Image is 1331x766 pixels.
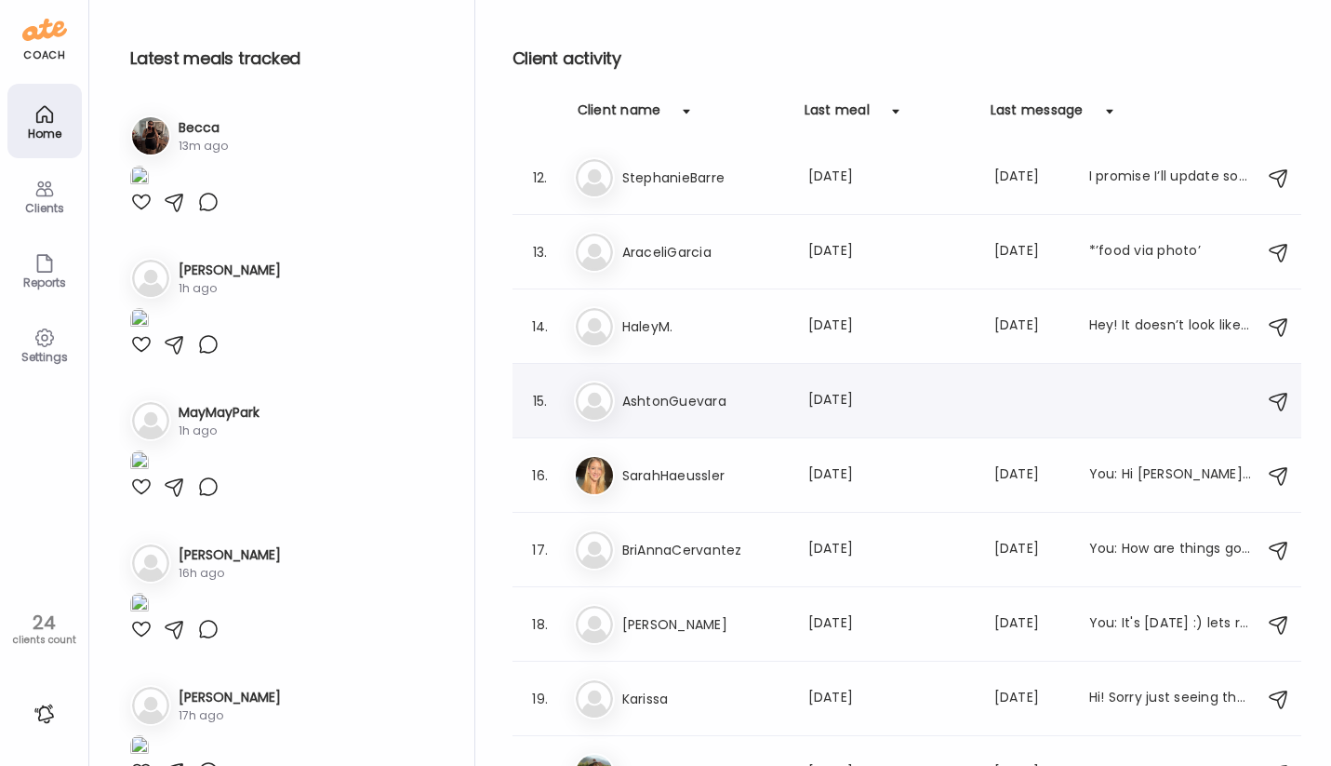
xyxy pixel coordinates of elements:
img: avatars%2FvTftA8v5t4PJ4mYtYO3Iw6ljtGM2 [132,117,169,155]
h3: AshtonGuevara [622,390,786,412]
div: *’food via photo’ [1089,241,1253,263]
img: bg-avatar-default.svg [132,260,169,297]
div: [DATE] [994,613,1067,636]
div: coach [23,47,65,63]
img: images%2FyTknXZGv9KTAx1NC0SnWujXAvWt1%2Fdw0Q0FUer2qKah6FUfVQ%2FQNXRdrRjjSvSLRteonB1_1080 [130,735,149,760]
div: 13m ago [179,138,228,155]
div: [DATE] [994,539,1067,561]
div: [DATE] [808,539,972,561]
img: images%2FULJBtPswvIRXkperZTP7bOWedJ82%2FGlRdmwVg1shiQkDlhSCt%2FnTQhh1IOb82qJT3ZkIeT_1080 [130,308,149,333]
h3: Karissa [622,688,786,710]
h2: Client activity [512,45,1301,73]
h3: SarahHaeussler [622,464,786,487]
img: avatars%2FeuW4ehXdTjTQwoR7NFNaLRurhjQ2 [576,457,613,494]
div: 17h ago [179,707,281,724]
div: You: It's [DATE] :) lets reset. [1089,613,1253,636]
div: [DATE] [808,241,972,263]
img: bg-avatar-default.svg [132,544,169,582]
h3: [PERSON_NAME] [622,613,786,636]
div: [DATE] [808,464,972,487]
div: You: Hi [PERSON_NAME]! Great job with all your food logs!! Unfortunately, I will have to remove y... [1089,464,1253,487]
img: bg-avatar-default.svg [576,531,613,569]
div: [DATE] [808,167,972,189]
div: Reports [11,276,78,289]
div: 24 [7,611,82,634]
div: 19. [529,688,552,710]
h3: BriAnnaCervantez [622,539,786,561]
img: bg-avatar-default.svg [132,402,169,439]
img: images%2FvTftA8v5t4PJ4mYtYO3Iw6ljtGM2%2FVWNNRoKQoyHVbfrPtFX8%2FtIN8broz1DtRybe8Y4NC_1080 [130,166,149,191]
div: [DATE] [994,464,1067,487]
h3: Becca [179,118,228,138]
div: [DATE] [994,167,1067,189]
img: bg-avatar-default.svg [576,234,613,271]
img: images%2FqamiUKZzQuY1GwTKKNCdMgJ4p133%2FoA9avF0mc8YrQsYEZSok%2FPT3wwmDaZyD1f9aJhsdj_1080 [130,593,149,618]
div: Settings [11,351,78,363]
div: [DATE] [808,390,972,412]
div: Client name [578,101,661,130]
div: 12. [529,167,552,189]
div: [DATE] [994,316,1067,338]
div: 16h ago [179,565,281,582]
div: I promise I’ll update soon! [1089,167,1253,189]
div: [DATE] [808,613,972,636]
div: Clients [11,202,78,214]
div: You: How are things going!! [1089,539,1253,561]
h3: StephanieBarre [622,167,786,189]
div: clients count [7,634,82,647]
div: 16. [529,464,552,487]
div: [DATE] [808,688,972,710]
div: Home [11,128,78,140]
img: bg-avatar-default.svg [576,680,613,718]
h3: AraceliGarcia [622,241,786,263]
img: bg-avatar-default.svg [576,159,613,196]
h3: HaleyM. [622,316,786,338]
div: [DATE] [994,241,1067,263]
h3: MayMayPark [179,403,260,423]
img: bg-avatar-default.svg [576,383,613,420]
div: 17. [529,539,552,561]
div: Last meal [805,101,870,130]
img: bg-avatar-default.svg [576,606,613,643]
img: bg-avatar-default.svg [132,687,169,724]
div: Hi! Sorry just seeing these! I did, shut off alarms, cleared schedule, took a walk grabbed some c... [1089,688,1253,710]
img: bg-avatar-default.svg [576,308,613,345]
div: Hey! It doesn’t look like my multi vitamin has iron in it. [1089,316,1253,338]
h3: [PERSON_NAME] [179,545,281,565]
div: Last message [991,101,1084,130]
div: 1h ago [179,280,281,297]
div: 1h ago [179,423,260,439]
h3: [PERSON_NAME] [179,261,281,280]
div: 18. [529,613,552,636]
h3: [PERSON_NAME] [179,688,281,707]
img: ate [22,15,67,45]
h2: Latest meals tracked [130,45,445,73]
div: [DATE] [994,688,1067,710]
div: 15. [529,390,552,412]
img: images%2FNyLf4wViYihQqkpcQ3efeS4lZeI2%2FIE7QvFhjEjDL3MaRmExI%2FLv47IpEjVyArzT1PH0Wj_1080 [130,450,149,476]
div: 13. [529,241,552,263]
div: 14. [529,316,552,338]
div: [DATE] [808,316,972,338]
